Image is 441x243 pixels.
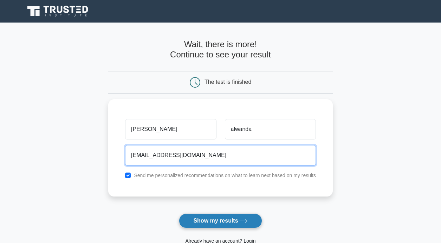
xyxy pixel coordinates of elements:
button: Show my results [179,213,262,228]
input: First name [125,119,216,139]
label: Send me personalized recommendations on what to learn next based on my results [134,173,316,178]
div: The test is finished [205,79,251,85]
h4: Wait, there is more! Continue to see your result [108,39,333,60]
input: Last name [225,119,316,139]
input: Email [125,145,316,166]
